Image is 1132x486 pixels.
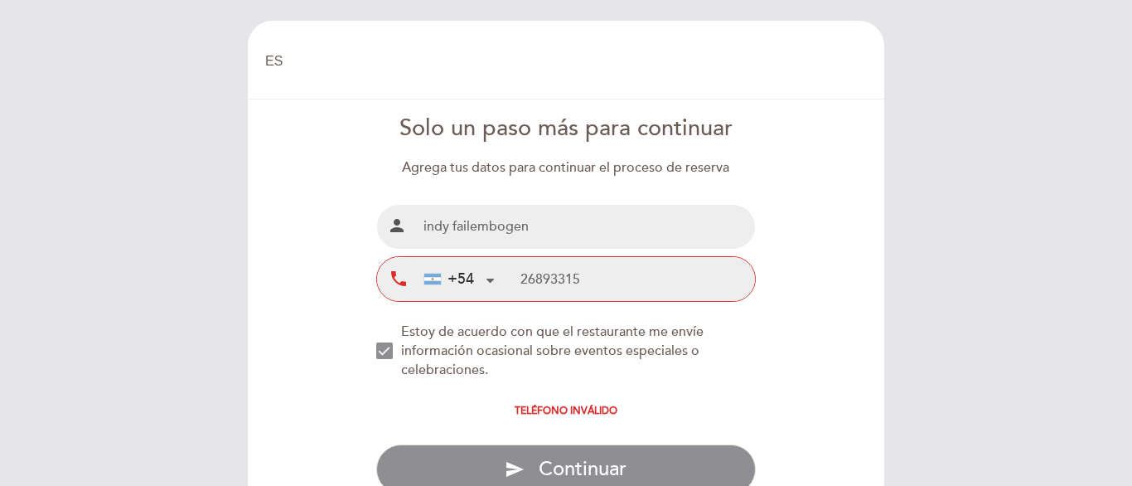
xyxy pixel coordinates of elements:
md-checkbox: NEW_MODAL_AGREE_RESTAURANT_SEND_OCCASIONAL_INFO [376,323,757,380]
input: Nombre y Apellido [417,205,756,249]
div: +54 [424,269,474,290]
i: person [387,216,407,236]
div: Solo un paso más para continuar [376,113,757,145]
div: Argentina: +54 [418,258,501,300]
input: Teléfono Móvil [520,257,755,301]
i: send [505,459,525,479]
i: local_phone [389,269,409,289]
span: Estoy de acuerdo con que el restaurante me envíe información ocasional sobre eventos especiales o... [401,323,704,378]
div: Agrega tus datos para continuar el proceso de reserva [376,158,757,177]
div: Teléfono inválido [376,406,757,417]
span: Continuar [539,457,626,481]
